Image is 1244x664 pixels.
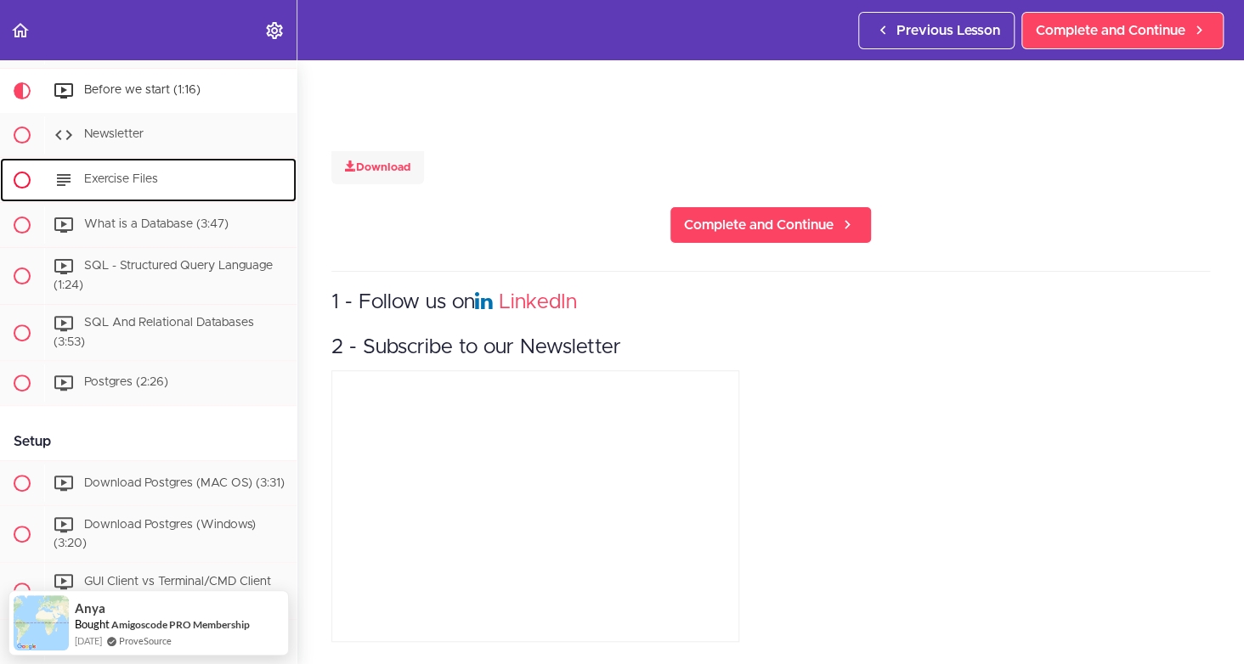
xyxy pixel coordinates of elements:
[84,84,201,96] span: Before we start (1:16)
[54,575,271,606] span: GUI Client vs Terminal/CMD Client (4:05)
[1036,20,1185,41] span: Complete and Continue
[14,595,69,650] img: provesource social proof notification image
[331,289,1210,317] h3: 1 - Follow us on
[896,20,1000,41] span: Previous Lesson
[84,128,144,140] span: Newsletter
[75,633,102,648] span: [DATE]
[331,334,1210,362] h3: 2 - Subscribe to our Newsletter
[331,151,424,185] a: Download this video
[1021,12,1224,49] a: Complete and Continue
[84,218,229,230] span: What is a Database (3:47)
[10,20,31,41] svg: Back to course curriculum
[670,206,872,244] a: Complete and Continue
[54,260,273,291] span: SQL - Structured Query Language (1:24)
[75,601,105,616] span: Anya
[54,519,256,550] span: Download Postgres (Windows) (3:20)
[84,477,285,489] span: Download Postgres (MAC OS) (3:31)
[84,377,168,389] span: Postgres (2:26)
[499,292,577,312] a: LinkedIn
[84,173,158,185] span: Exercise Files
[858,12,1015,49] a: Previous Lesson
[264,20,285,41] svg: Settings Menu
[119,633,172,648] a: ProveSource
[684,215,834,235] span: Complete and Continue
[75,617,110,631] span: Bought
[54,317,254,348] span: SQL And Relational Databases (3:53)
[111,617,250,632] a: Amigoscode PRO Membership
